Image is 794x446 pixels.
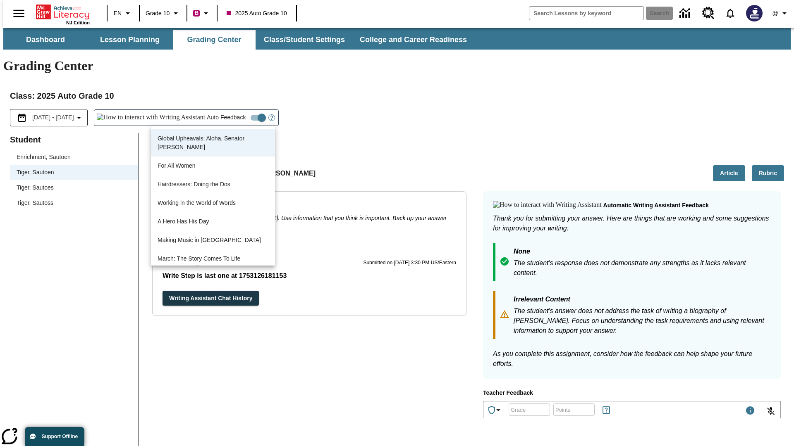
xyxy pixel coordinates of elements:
p: Global Upheavals: Aloha, Senator [PERSON_NAME] [158,134,268,152]
p: A Hero Has His Day [158,217,268,226]
p: For All Women [158,161,268,170]
p: Hairdressers: Doing the Dos [158,180,268,189]
p: March: The Story Comes To Life [158,254,268,263]
p: Working in the World of Words [158,199,268,207]
p: Making Music in [GEOGRAPHIC_DATA] [158,236,268,244]
body: Type your response here. [3,7,121,14]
